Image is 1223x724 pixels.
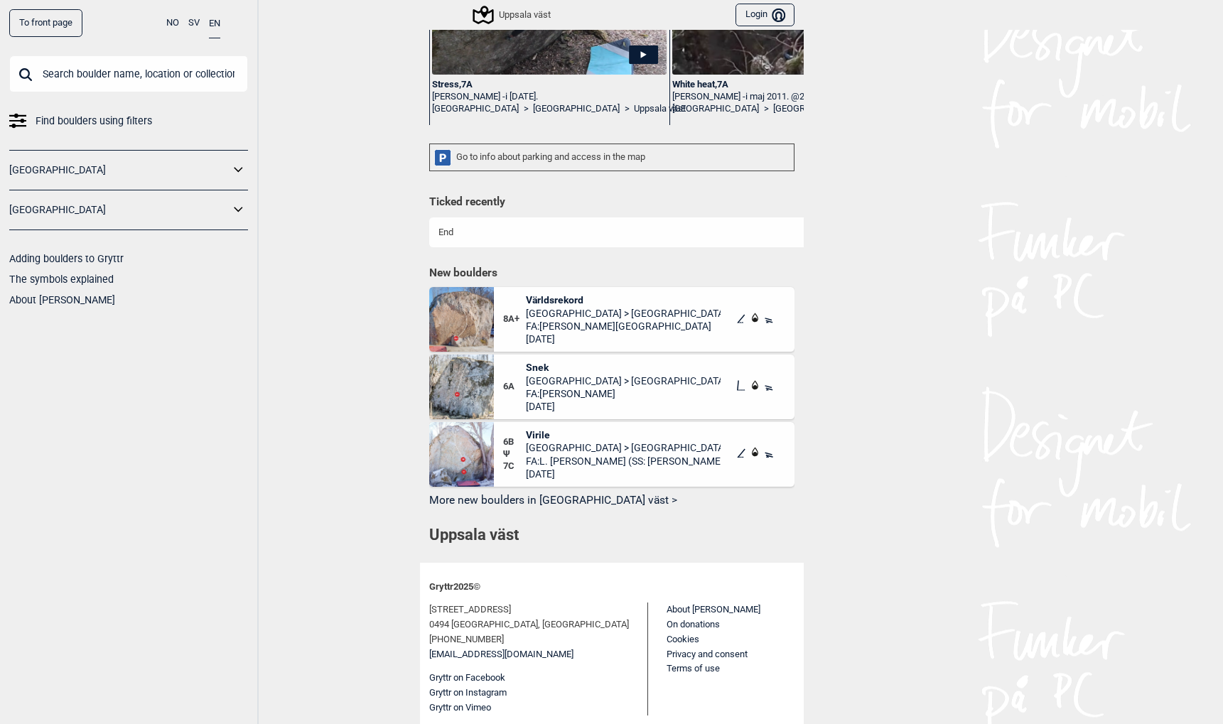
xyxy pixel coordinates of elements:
[429,632,504,647] span: [PHONE_NUMBER]
[764,103,769,115] span: >
[429,287,794,352] div: Varldsrekord8A+Världsrekord[GEOGRAPHIC_DATA] > [GEOGRAPHIC_DATA] vFA:[PERSON_NAME][GEOGRAPHIC_DAT...
[429,603,511,617] span: [STREET_ADDRESS]
[524,103,529,115] span: >
[667,649,748,659] a: Privacy and consent
[209,9,220,38] button: EN
[634,103,686,115] a: Uppsala väst
[9,55,248,92] input: Search boulder name, location or collection
[526,361,721,374] span: Snek
[432,103,519,115] a: [GEOGRAPHIC_DATA]
[9,253,124,264] a: Adding boulders to Gryttr
[672,103,759,115] a: [GEOGRAPHIC_DATA]
[429,422,494,487] img: Virile
[188,9,200,37] button: SV
[503,381,527,393] span: 6A
[503,313,527,325] span: 8A+
[526,307,721,320] span: [GEOGRAPHIC_DATA] > [GEOGRAPHIC_DATA] v
[526,374,721,387] span: [GEOGRAPHIC_DATA] > [GEOGRAPHIC_DATA] v
[505,91,538,102] span: i [DATE].
[526,441,721,454] span: [GEOGRAPHIC_DATA] > [GEOGRAPHIC_DATA] v
[503,428,527,480] div: Ψ
[526,455,721,468] span: FA: L. [PERSON_NAME] (SS: [PERSON_NAME] [DATE])
[429,287,494,352] img: Varldsrekord
[526,400,721,413] span: [DATE]
[672,91,906,103] div: [PERSON_NAME] -
[429,671,505,686] button: Gryttr on Facebook
[429,355,794,419] div: Snek6ASnek[GEOGRAPHIC_DATA] > [GEOGRAPHIC_DATA] vFA:[PERSON_NAME][DATE]
[432,79,666,91] div: Stress , 7A
[526,468,721,480] span: [DATE]
[773,103,860,115] a: [GEOGRAPHIC_DATA]
[533,103,620,115] a: [GEOGRAPHIC_DATA]
[438,227,549,239] div: End
[526,293,721,306] span: Världsrekord
[667,604,760,615] a: About [PERSON_NAME]
[503,436,527,448] span: 6B
[429,195,794,210] h1: Ticked recently
[36,111,152,131] span: Find boulders using filters
[672,79,906,91] div: White heat , 7A
[429,490,794,512] button: More new boulders in [GEOGRAPHIC_DATA] väst >
[526,387,721,400] span: FA: [PERSON_NAME]
[9,200,230,220] a: [GEOGRAPHIC_DATA]
[429,617,629,632] span: 0494 [GEOGRAPHIC_DATA], [GEOGRAPHIC_DATA]
[475,6,551,23] div: Uppsala väst
[625,103,630,115] span: >
[9,9,82,37] a: To front page
[526,428,721,441] span: Virile
[667,663,720,674] a: Terms of use
[526,333,721,345] span: [DATE]
[429,422,794,487] div: Virile6BΨ7CVirile[GEOGRAPHIC_DATA] > [GEOGRAPHIC_DATA] vFA:L. [PERSON_NAME] (SS: [PERSON_NAME] [D...
[9,111,248,131] a: Find boulders using filters
[503,460,527,472] span: 7C
[429,686,507,701] button: Gryttr on Instagram
[429,701,491,715] button: Gryttr on Vimeo
[429,572,794,603] div: Gryttr 2025 ©
[166,9,179,37] button: NO
[667,634,699,644] a: Cookies
[429,144,794,171] div: Go to info about parking and access in the map
[9,160,230,180] a: [GEOGRAPHIC_DATA]
[9,274,114,285] a: The symbols explained
[745,91,817,102] span: i maj 2011. @2:06
[736,4,794,27] button: Login
[432,91,666,103] div: [PERSON_NAME] -
[429,524,794,546] h1: Uppsala väst
[9,294,115,306] a: About [PERSON_NAME]
[429,647,573,662] a: [EMAIL_ADDRESS][DOMAIN_NAME]
[526,320,721,333] span: FA: [PERSON_NAME][GEOGRAPHIC_DATA]
[429,266,794,280] h1: New boulders
[667,619,720,630] a: On donations
[429,355,494,419] img: Snek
